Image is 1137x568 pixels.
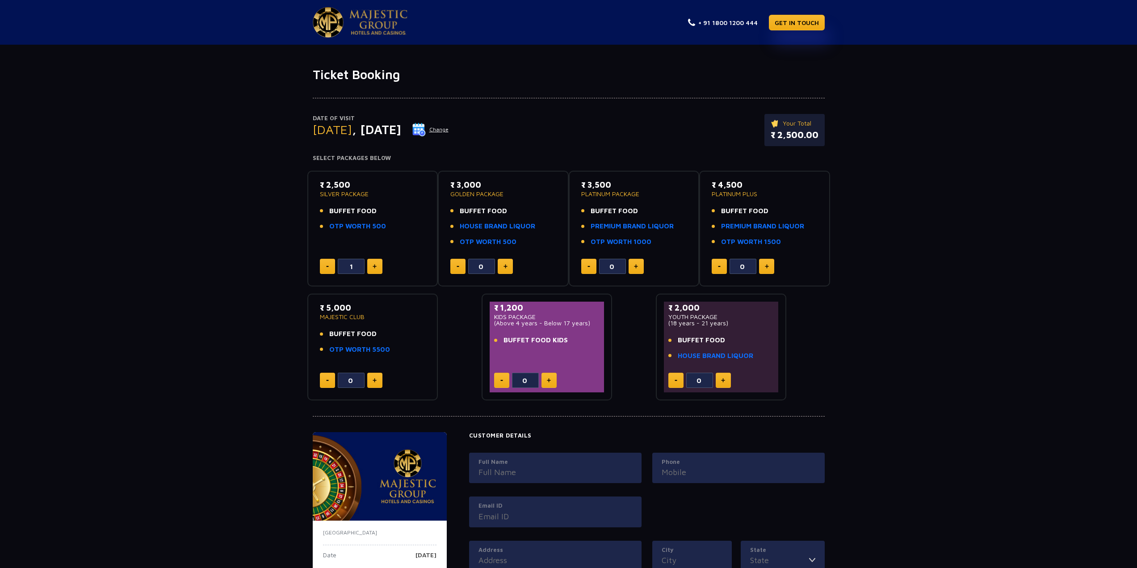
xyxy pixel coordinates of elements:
[587,266,590,267] img: minus
[591,206,638,216] span: BUFFET FOOD
[412,122,449,137] button: Change
[809,554,815,566] img: toggler icon
[450,191,556,197] p: GOLDEN PACKAGE
[326,266,329,267] img: minus
[721,206,768,216] span: BUFFET FOOD
[313,7,344,38] img: Majestic Pride
[503,335,568,345] span: BUFFET FOOD KIDS
[478,458,632,467] label: Full Name
[320,191,426,197] p: SILVER PACKAGE
[320,314,426,320] p: MAJESTIC CLUB
[494,314,600,320] p: KIDS PACKAGE
[478,466,632,478] input: Full Name
[478,554,632,566] input: Address
[415,552,436,565] p: [DATE]
[668,314,774,320] p: YOUTH PACKAGE
[500,380,503,381] img: minus
[494,302,600,314] p: ₹ 1,200
[688,18,758,27] a: + 91 1800 1200 444
[478,546,632,555] label: Address
[750,546,815,555] label: State
[662,466,815,478] input: Mobile
[373,378,377,383] img: plus
[326,380,329,381] img: minus
[503,264,508,269] img: plus
[313,114,449,123] p: Date of Visit
[634,264,638,269] img: plus
[712,179,818,191] p: ₹ 4,500
[750,554,809,566] input: State
[675,380,677,381] img: minus
[668,302,774,314] p: ₹ 2,000
[662,458,815,467] label: Phone
[460,237,516,247] a: OTP WORTH 500
[320,179,426,191] p: ₹ 2,500
[478,501,632,510] label: Email ID
[662,546,722,555] label: City
[718,266,721,267] img: minus
[662,554,722,566] input: City
[678,351,753,361] a: HOUSE BRAND LIQUOR
[478,510,632,522] input: Email ID
[373,264,377,269] img: plus
[313,155,825,162] h4: Select Packages Below
[678,335,725,345] span: BUFFET FOOD
[320,302,426,314] p: ₹ 5,000
[323,552,336,565] p: Date
[591,237,651,247] a: OTP WORTH 1000
[721,237,781,247] a: OTP WORTH 1500
[329,206,377,216] span: BUFFET FOOD
[712,191,818,197] p: PLATINUM PLUS
[494,320,600,326] p: (Above 4 years - Below 17 years)
[581,179,687,191] p: ₹ 3,500
[771,118,818,128] p: Your Total
[313,432,447,521] img: majesticPride-banner
[765,264,769,269] img: plus
[771,128,818,142] p: ₹ 2,500.00
[581,191,687,197] p: PLATINUM PACKAGE
[769,15,825,30] a: GET IN TOUCH
[349,10,407,35] img: Majestic Pride
[668,320,774,326] p: (18 years - 21 years)
[450,179,556,191] p: ₹ 3,000
[721,221,804,231] a: PREMIUM BRAND LIQUOR
[721,378,725,383] img: plus
[457,266,459,267] img: minus
[591,221,674,231] a: PREMIUM BRAND LIQUOR
[469,432,825,439] h4: Customer Details
[323,529,436,537] p: [GEOGRAPHIC_DATA]
[771,118,780,128] img: ticket
[460,221,535,231] a: HOUSE BRAND LIQUOR
[313,67,825,82] h1: Ticket Booking
[547,378,551,383] img: plus
[329,329,377,339] span: BUFFET FOOD
[329,345,390,355] a: OTP WORTH 5500
[460,206,507,216] span: BUFFET FOOD
[313,122,352,137] span: [DATE]
[329,221,386,231] a: OTP WORTH 500
[352,122,401,137] span: , [DATE]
